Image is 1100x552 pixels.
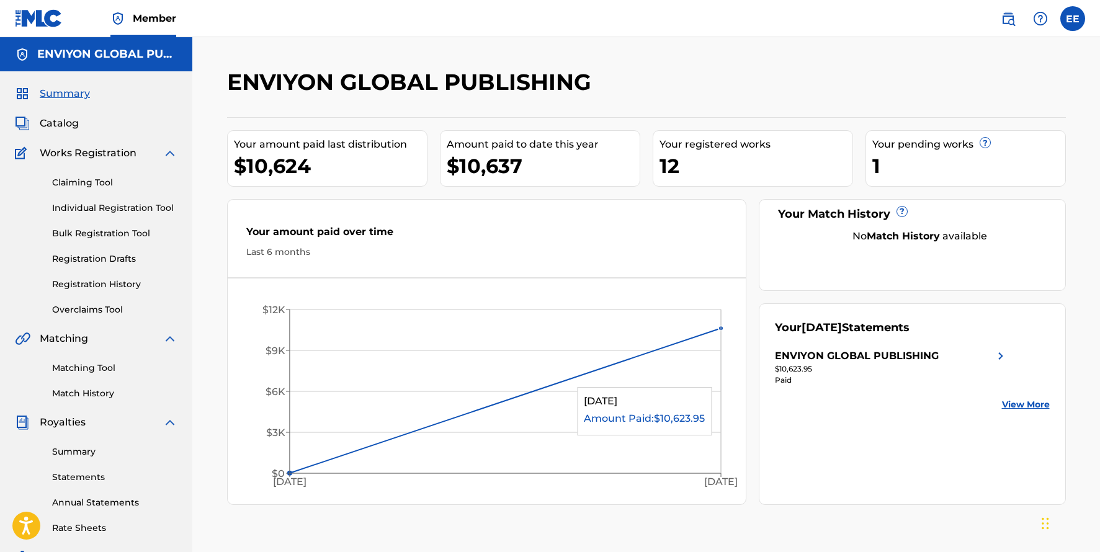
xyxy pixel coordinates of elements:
[775,319,910,336] div: Your Statements
[872,152,1065,180] div: 1
[980,138,990,148] span: ?
[993,349,1008,363] img: right chevron icon
[37,47,177,61] h5: ENVIYON GLOBAL PUBLISHING
[15,47,30,62] img: Accounts
[447,137,640,152] div: Amount paid to date this year
[1038,492,1100,552] iframe: Chat Widget
[262,304,285,316] tspan: $12K
[52,252,177,265] a: Registration Drafts
[234,137,427,152] div: Your amount paid last distribution
[52,303,177,316] a: Overclaims Tool
[15,146,31,161] img: Works Registration
[227,68,597,96] h2: ENVIYON GLOBAL PUBLISHING
[867,230,940,242] strong: Match History
[246,225,728,246] div: Your amount paid over time
[15,331,30,346] img: Matching
[660,137,852,152] div: Your registered works
[271,468,284,479] tspan: $0
[1028,6,1053,31] div: Help
[1065,362,1100,461] iframe: Resource Center
[775,349,939,363] div: ENVIYON GLOBAL PUBLISHING
[40,146,136,161] span: Works Registration
[272,476,306,488] tspan: [DATE]
[802,321,842,334] span: [DATE]
[163,415,177,430] img: expand
[52,445,177,458] a: Summary
[110,11,125,26] img: Top Rightsholder
[775,363,1008,375] div: $10,623.95
[52,202,177,215] a: Individual Registration Tool
[40,116,79,131] span: Catalog
[897,207,907,216] span: ?
[52,176,177,189] a: Claiming Tool
[660,152,852,180] div: 12
[704,476,738,488] tspan: [DATE]
[872,137,1065,152] div: Your pending works
[246,246,728,259] div: Last 6 months
[52,471,177,484] a: Statements
[52,387,177,400] a: Match History
[1001,11,1016,26] img: search
[15,86,30,101] img: Summary
[52,227,177,240] a: Bulk Registration Tool
[15,415,30,430] img: Royalties
[1033,11,1048,26] img: help
[133,11,176,25] span: Member
[266,427,285,438] tspan: $3K
[15,86,90,101] a: SummarySummary
[40,331,88,346] span: Matching
[40,415,86,430] span: Royalties
[15,116,79,131] a: CatalogCatalog
[234,152,427,180] div: $10,624
[265,345,285,357] tspan: $9K
[790,229,1050,244] div: No available
[1002,398,1050,411] a: View More
[996,6,1021,31] a: Public Search
[1042,505,1049,542] div: Drag
[163,146,177,161] img: expand
[775,375,1008,386] div: Paid
[15,116,30,131] img: Catalog
[775,206,1050,223] div: Your Match History
[15,9,63,27] img: MLC Logo
[52,278,177,291] a: Registration History
[52,496,177,509] a: Annual Statements
[163,331,177,346] img: expand
[1060,6,1085,31] div: User Menu
[52,362,177,375] a: Matching Tool
[447,152,640,180] div: $10,637
[52,522,177,535] a: Rate Sheets
[775,349,1008,386] a: ENVIYON GLOBAL PUBLISHINGright chevron icon$10,623.95Paid
[40,86,90,101] span: Summary
[265,386,285,398] tspan: $6K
